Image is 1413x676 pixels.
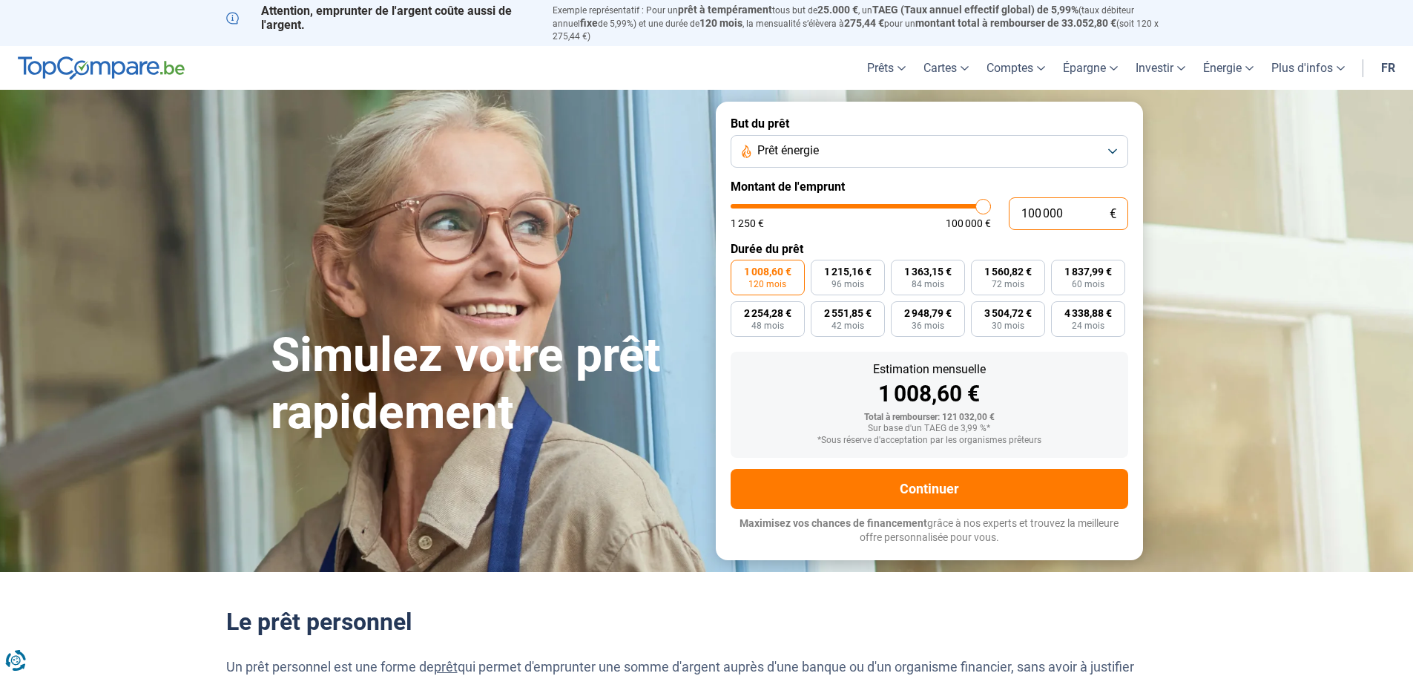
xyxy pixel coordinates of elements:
[751,321,784,330] span: 48 mois
[731,135,1128,168] button: Prêt énergie
[731,117,1128,131] label: But du prêt
[946,218,991,229] span: 100 000 €
[744,266,791,277] span: 1 008,60 €
[748,280,786,289] span: 120 mois
[984,308,1032,318] span: 3 504,72 €
[699,17,742,29] span: 120 mois
[984,266,1032,277] span: 1 560,82 €
[744,308,791,318] span: 2 254,28 €
[731,218,764,229] span: 1 250 €
[915,17,1116,29] span: montant total à rembourser de 33.052,80 €
[1072,280,1104,289] span: 60 mois
[824,266,872,277] span: 1 215,16 €
[824,308,872,318] span: 2 551,85 €
[226,608,1188,636] h2: Le prêt personnel
[915,46,978,90] a: Cartes
[904,266,952,277] span: 1 363,15 €
[757,142,819,159] span: Prêt énergie
[580,17,598,29] span: fixe
[731,516,1128,545] p: grâce à nos experts et trouvez la meilleure offre personnalisée pour vous.
[18,56,185,80] img: TopCompare
[1262,46,1354,90] a: Plus d'infos
[831,321,864,330] span: 42 mois
[742,364,1116,375] div: Estimation mensuelle
[678,4,772,16] span: prêt à tempérament
[844,17,884,29] span: 275,44 €
[271,327,698,442] h1: Simulez votre prêt rapidement
[742,424,1116,434] div: Sur base d'un TAEG de 3,99 %*
[1064,308,1112,318] span: 4 338,88 €
[731,180,1128,194] label: Montant de l'emprunt
[904,308,952,318] span: 2 948,79 €
[858,46,915,90] a: Prêts
[912,321,944,330] span: 36 mois
[740,517,927,529] span: Maximisez vos chances de financement
[912,280,944,289] span: 84 mois
[817,4,858,16] span: 25.000 €
[731,469,1128,509] button: Continuer
[992,280,1024,289] span: 72 mois
[434,659,458,675] a: prêt
[978,46,1054,90] a: Comptes
[742,436,1116,446] div: *Sous réserve d'acceptation par les organismes prêteurs
[872,4,1078,16] span: TAEG (Taux annuel effectif global) de 5,99%
[742,383,1116,405] div: 1 008,60 €
[1127,46,1194,90] a: Investir
[1372,46,1404,90] a: fr
[831,280,864,289] span: 96 mois
[731,242,1128,256] label: Durée du prêt
[1110,208,1116,220] span: €
[226,4,535,32] p: Attention, emprunter de l'argent coûte aussi de l'argent.
[742,413,1116,423] div: Total à rembourser: 121 032,00 €
[1064,266,1112,277] span: 1 837,99 €
[1072,321,1104,330] span: 24 mois
[1054,46,1127,90] a: Épargne
[992,321,1024,330] span: 30 mois
[553,4,1188,42] p: Exemple représentatif : Pour un tous but de , un (taux débiteur annuel de 5,99%) et une durée de ...
[1194,46,1262,90] a: Énergie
